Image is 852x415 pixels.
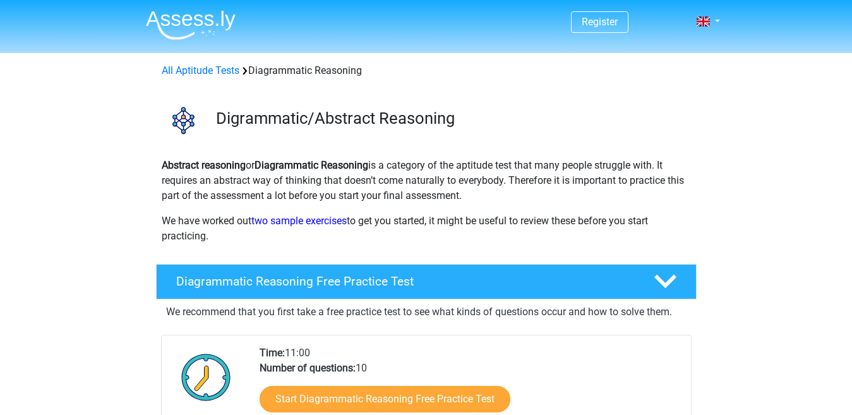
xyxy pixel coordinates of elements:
img: diagrammatic reasoning [157,93,210,147]
b: Diagrammatic Reasoning [255,159,368,171]
a: All Aptitude Tests [162,64,239,76]
p: We recommend that you first take a free practice test to see what kinds of questions occur and ho... [166,304,687,320]
a: Diagrammatic Reasoning Free Practice Test [151,264,702,299]
div: Diagrammatic Reasoning [157,63,696,78]
img: Assessly [146,10,236,40]
p: We have worked out to get you started, it might be useful to review these before you start practi... [162,214,691,244]
b: Abstract reasoning [162,159,246,171]
b: Number of questions: [260,362,356,374]
a: Register [582,16,618,28]
h3: Digrammatic/Abstract Reasoning [216,109,687,128]
a: two sample exercises [251,215,347,227]
b: Time: [260,347,285,359]
img: Clock [174,346,238,409]
a: Start Diagrammatic Reasoning Free Practice Test [260,386,510,412]
h4: Diagrammatic Reasoning Free Practice Test [176,274,633,289]
p: or is a category of the aptitude test that many people struggle with. It requires an abstract way... [162,158,691,203]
